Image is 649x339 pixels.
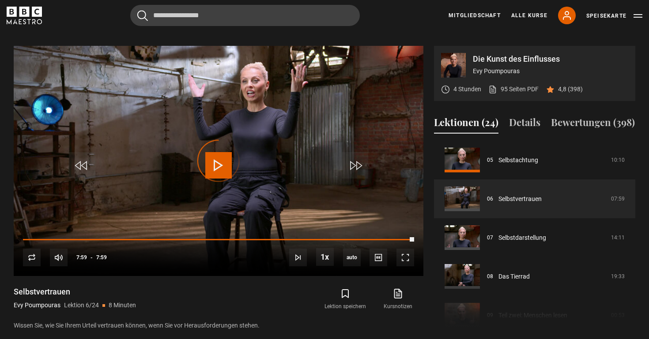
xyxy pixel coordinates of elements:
[316,248,334,266] button: Playback Rate
[558,86,583,93] font: 4,8 (398)
[130,5,360,26] input: Suchen
[137,10,148,21] button: Senden Sie die Suchanfrage
[14,302,60,309] font: Evy Poumpouras
[551,115,635,129] font: Bewertungen (398)
[453,86,481,93] font: 4 Stunden
[498,194,542,204] a: Selbstvertrauen
[511,12,547,19] font: Alle Kurse
[498,233,546,242] a: Selbstdarstellung
[7,7,42,24] svg: BBC Maestro
[50,249,68,266] button: Mute
[91,254,93,261] span: -
[14,287,70,296] font: Selbstvertrauen
[473,67,520,75] font: Evy Poumpouras
[449,11,501,19] a: Mitgliedschaft
[343,249,361,266] div: Current quality: 720p
[396,249,414,266] button: Fullscreen
[449,12,501,19] font: Mitgliedschaft
[586,11,642,20] button: Toggle navigation
[488,85,539,94] a: 95 Seiten PDF
[370,249,387,266] button: Subtitles
[14,322,260,329] font: Wissen Sie, wie Sie Ihrem Urteil vertrauen können, wenn Sie vor Herausforderungen stehen.
[434,115,498,129] font: Lektionen (24)
[64,302,99,309] font: Lektion 6/24
[498,156,538,165] a: Selbstachtung
[343,249,361,266] span: auto
[96,250,107,265] span: 7:59
[23,249,41,266] button: Replay
[373,287,423,312] a: Kursnotizen
[498,272,530,281] a: Das Tierrad
[317,287,373,312] button: Lektion speichern
[289,249,307,266] button: Next Lesson
[509,115,540,129] font: Details
[511,11,547,19] a: Alle Kurse
[109,302,136,309] font: 8 Minuten
[14,46,423,276] video-js: Video Player
[76,250,87,265] span: 7:59
[473,54,560,63] font: Die Kunst des Einflusses
[23,239,414,241] div: Progress Bar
